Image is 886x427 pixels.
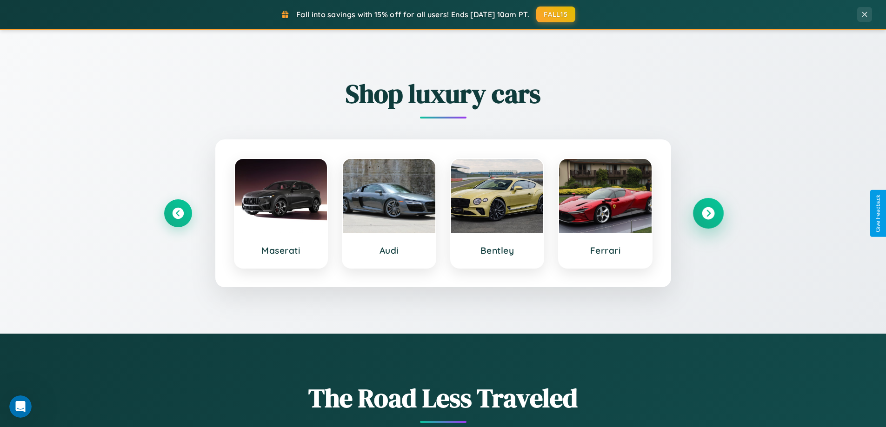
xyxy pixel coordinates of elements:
button: FALL15 [536,7,575,22]
h3: Ferrari [568,245,642,256]
h3: Maserati [244,245,318,256]
h3: Audi [352,245,426,256]
h2: Shop luxury cars [164,76,722,112]
span: Fall into savings with 15% off for all users! Ends [DATE] 10am PT. [296,10,529,19]
div: Give Feedback [875,195,881,232]
iframe: Intercom live chat [9,395,32,418]
h3: Bentley [460,245,534,256]
h1: The Road Less Traveled [164,380,722,416]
